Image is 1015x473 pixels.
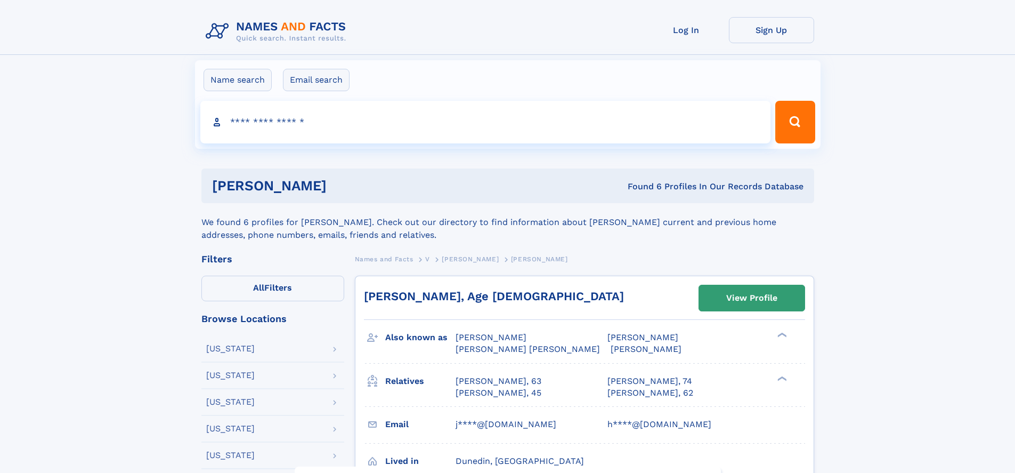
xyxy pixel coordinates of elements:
[201,254,344,264] div: Filters
[456,332,526,342] span: [PERSON_NAME]
[775,375,787,382] div: ❯
[206,424,255,433] div: [US_STATE]
[611,344,681,354] span: [PERSON_NAME]
[201,203,814,242] div: We found 6 profiles for [PERSON_NAME]. Check out our directory to find information about [PERSON_...
[283,69,350,91] label: Email search
[607,332,678,342] span: [PERSON_NAME]
[607,387,693,399] a: [PERSON_NAME], 62
[200,101,771,143] input: search input
[699,285,805,311] a: View Profile
[425,252,430,266] a: V
[729,17,814,43] a: Sign Up
[644,17,729,43] a: Log In
[253,283,264,293] span: All
[204,69,272,91] label: Name search
[201,276,344,301] label: Filters
[206,371,255,380] div: [US_STATE]
[364,290,624,303] a: [PERSON_NAME], Age [DEMOGRAPHIC_DATA]
[206,344,255,353] div: [US_STATE]
[775,332,787,339] div: ❯
[201,314,344,324] div: Browse Locations
[355,252,413,266] a: Names and Facts
[206,398,255,406] div: [US_STATE]
[775,101,815,143] button: Search Button
[442,255,499,263] span: [PERSON_NAME]
[385,372,456,390] h3: Relatives
[456,387,541,399] a: [PERSON_NAME], 45
[456,375,541,387] a: [PERSON_NAME], 63
[477,181,803,193] div: Found 6 Profiles In Our Records Database
[385,452,456,470] h3: Lived in
[385,328,456,347] h3: Also known as
[726,286,777,310] div: View Profile
[607,375,692,387] a: [PERSON_NAME], 74
[212,179,477,193] h1: [PERSON_NAME]
[456,456,584,466] span: Dunedin, [GEOGRAPHIC_DATA]
[206,451,255,460] div: [US_STATE]
[511,255,568,263] span: [PERSON_NAME]
[425,255,430,263] span: V
[442,252,499,266] a: [PERSON_NAME]
[201,17,355,46] img: Logo Names and Facts
[456,344,600,354] span: [PERSON_NAME] [PERSON_NAME]
[385,415,456,434] h3: Email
